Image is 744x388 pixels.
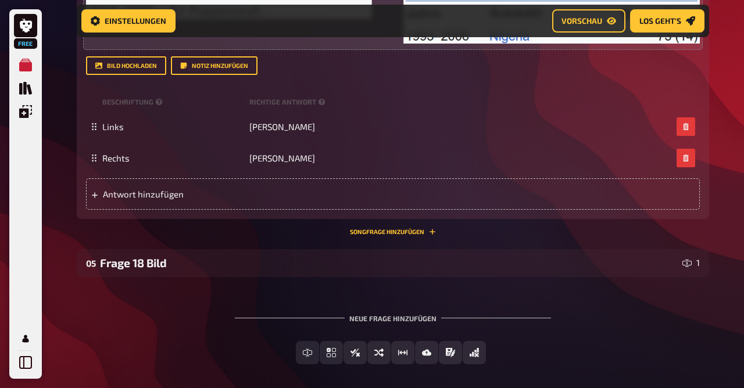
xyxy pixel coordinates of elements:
[391,341,414,364] button: Schätzfrage
[86,56,166,75] button: Bild hochladen
[14,100,37,123] a: Einblendungen
[249,153,315,163] span: [PERSON_NAME]
[350,228,436,235] button: Songfrage hinzufügen
[100,256,678,270] div: Frage 18 Bild
[561,17,602,25] span: Vorschau
[415,341,438,364] button: Bild-Antwort
[105,17,166,25] span: Einstellungen
[14,77,37,100] a: Quiz Sammlung
[14,327,37,350] a: Profil
[103,189,284,199] span: Antwort hinzufügen
[439,341,462,364] button: Prosa (Langtext)
[630,9,704,33] button: Los geht's
[552,9,625,33] button: Vorschau
[14,53,37,77] a: Meine Quizze
[102,153,130,163] span: Rechts
[235,296,551,332] div: Neue Frage hinzufügen
[639,17,681,25] span: Los geht's
[102,97,245,107] small: Beschriftung
[682,258,700,268] div: 1
[296,341,319,364] button: Freitext Eingabe
[249,121,315,132] span: [PERSON_NAME]
[102,121,124,132] span: Links
[367,341,391,364] button: Sortierfrage
[81,9,176,33] button: Einstellungen
[171,56,257,75] button: Notiz hinzufügen
[86,258,95,268] div: 05
[249,97,327,107] small: Richtige Antwort
[15,40,36,47] span: Free
[320,341,343,364] button: Einfachauswahl
[344,341,367,364] button: Wahr / Falsch
[463,341,486,364] button: Offline Frage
